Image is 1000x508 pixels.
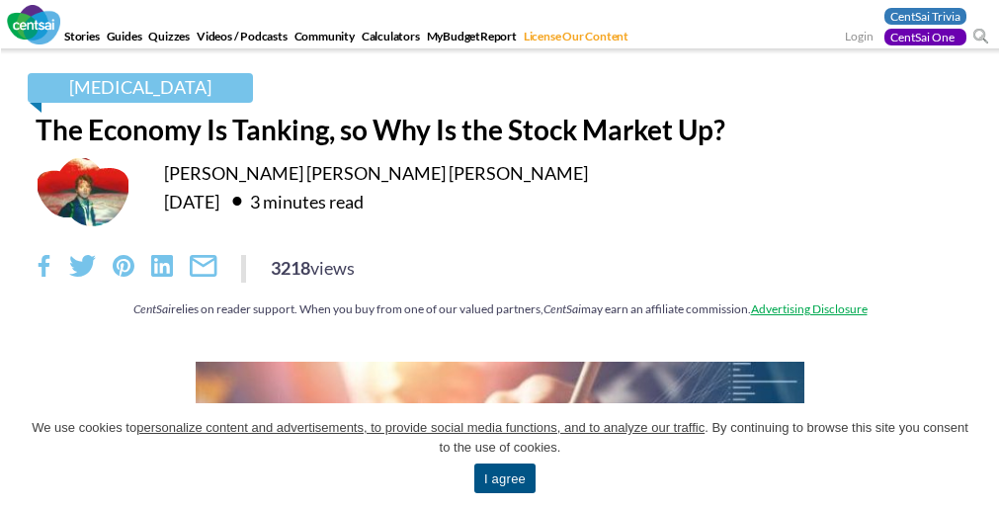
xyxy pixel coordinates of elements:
[164,191,219,212] time: [DATE]
[36,300,964,317] div: relies on reader support. When you buy from one of our valued partners, may earn an affiliate com...
[105,29,144,49] a: Guides
[522,29,630,49] a: License Our Content
[136,420,705,435] u: personalize content and advertisements, to provide social media functions, and to analyze our tra...
[310,257,355,279] span: views
[36,113,964,146] h1: The Economy Is Tanking, so Why Is the Stock Market Up?
[965,446,985,466] a: I agree
[195,29,290,49] a: Videos / Podcasts
[360,29,422,49] a: Calculators
[7,5,60,44] img: CentSai
[884,8,966,25] a: CentSai Trivia
[133,301,171,316] em: CentSai
[884,29,966,45] a: CentSai One
[30,418,970,458] span: We use cookies to . By continuing to browse this site you consent to the use of cookies.
[271,255,355,281] div: 3218
[751,301,868,316] a: Advertising Disclosure
[28,73,253,103] a: [MEDICAL_DATA]
[474,464,536,493] a: I agree
[543,301,581,316] em: CentSai
[62,29,102,49] a: Stories
[164,162,588,184] a: [PERSON_NAME] [PERSON_NAME] [PERSON_NAME]
[292,29,357,49] a: Community
[425,29,519,49] a: MyBudgetReport
[222,185,364,216] div: 3 minutes read
[845,29,874,47] a: Login
[146,29,192,49] a: Quizzes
